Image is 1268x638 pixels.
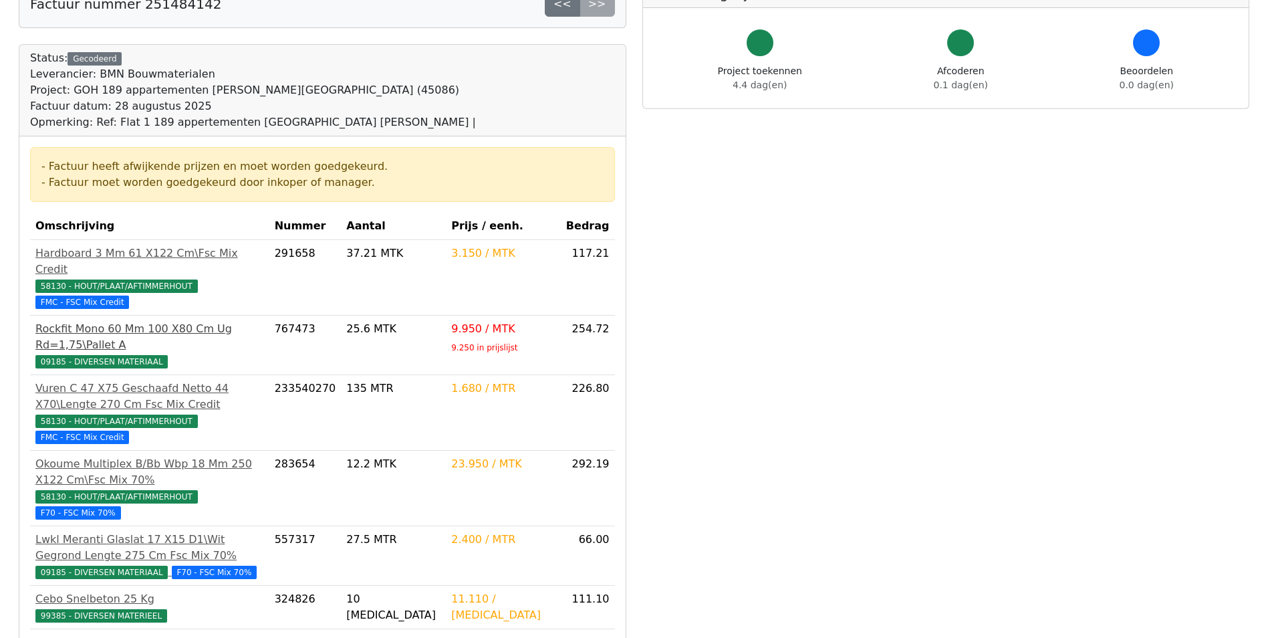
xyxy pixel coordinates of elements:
div: 10 [MEDICAL_DATA] [346,591,440,623]
td: 324826 [269,586,342,629]
span: 4.4 dag(en) [733,80,787,90]
div: Opmerking: Ref: Flat 1 189 appertementen [GEOGRAPHIC_DATA] [PERSON_NAME] | [30,114,476,130]
span: FMC - FSC Mix Credit [35,296,129,309]
div: 11.110 / [MEDICAL_DATA] [451,591,554,623]
a: Cebo Snelbeton 25 Kg99385 - DIVERSEN MATERIEEL [35,591,264,623]
div: 27.5 MTR [346,532,440,548]
span: 58130 - HOUT/PLAAT/AFTIMMERHOUT [35,280,198,293]
sub: 9.250 in prijslijst [451,343,517,352]
div: 135 MTR [346,381,440,397]
div: 1.680 / MTR [451,381,554,397]
th: Prijs / eenh. [446,213,559,240]
div: Okoume Multiplex B/Bb Wbp 18 Mm 250 X122 Cm\Fsc Mix 70% [35,456,264,488]
span: F70 - FSC Mix 70% [35,506,121,520]
span: 58130 - HOUT/PLAAT/AFTIMMERHOUT [35,415,198,428]
div: Afcoderen [934,64,988,92]
span: 09185 - DIVERSEN MATERIAAL [35,355,168,368]
div: 12.2 MTK [346,456,440,472]
div: Lwkl Meranti Glaslat 17 X15 D1\Wit Gegrond Lengte 275 Cm Fsc Mix 70% [35,532,264,564]
td: 254.72 [559,316,614,375]
div: Status: [30,50,476,130]
div: - Factuur heeft afwijkende prijzen en moet worden goedgekeurd. [41,158,604,175]
div: 25.6 MTK [346,321,440,337]
div: Factuur datum: 28 augustus 2025 [30,98,476,114]
div: Cebo Snelbeton 25 Kg [35,591,264,607]
div: - Factuur moet worden goedgekeurd door inkoper of manager. [41,175,604,191]
td: 111.10 [559,586,614,629]
span: FMC - FSC Mix Credit [35,431,129,444]
div: Project: GOH 189 appartementen [PERSON_NAME][GEOGRAPHIC_DATA] (45086) [30,82,476,98]
span: 0.1 dag(en) [934,80,988,90]
a: Okoume Multiplex B/Bb Wbp 18 Mm 250 X122 Cm\Fsc Mix 70%58130 - HOUT/PLAAT/AFTIMMERHOUT F70 - FSC ... [35,456,264,520]
td: 292.19 [559,451,614,526]
div: 2.400 / MTR [451,532,554,548]
div: 3.150 / MTK [451,245,554,261]
span: 58130 - HOUT/PLAAT/AFTIMMERHOUT [35,490,198,504]
td: 233540270 [269,375,342,451]
div: 9.950 / MTK [451,321,554,337]
div: Leverancier: BMN Bouwmaterialen [30,66,476,82]
div: 37.21 MTK [346,245,440,261]
td: 291658 [269,240,342,316]
th: Bedrag [559,213,614,240]
th: Aantal [341,213,446,240]
a: Vuren C 47 X75 Geschaafd Netto 44 X70\Lengte 270 Cm Fsc Mix Credit58130 - HOUT/PLAAT/AFTIMMERHOUT... [35,381,264,445]
td: 283654 [269,451,342,526]
span: 99385 - DIVERSEN MATERIEEL [35,609,167,623]
div: Vuren C 47 X75 Geschaafd Netto 44 X70\Lengte 270 Cm Fsc Mix Credit [35,381,264,413]
div: Rockfit Mono 60 Mm 100 X80 Cm Ug Rd=1,75\Pallet A [35,321,264,353]
a: Lwkl Meranti Glaslat 17 X15 D1\Wit Gegrond Lengte 275 Cm Fsc Mix 70%09185 - DIVERSEN MATERIAAL F7... [35,532,264,580]
div: Hardboard 3 Mm 61 X122 Cm\Fsc Mix Credit [35,245,264,278]
td: 117.21 [559,240,614,316]
span: 09185 - DIVERSEN MATERIAAL [35,566,168,579]
div: Beoordelen [1120,64,1174,92]
th: Nummer [269,213,342,240]
span: F70 - FSC Mix 70% [172,566,257,579]
td: 767473 [269,316,342,375]
div: Project toekennen [718,64,802,92]
span: 0.0 dag(en) [1120,80,1174,90]
td: 226.80 [559,375,614,451]
a: Hardboard 3 Mm 61 X122 Cm\Fsc Mix Credit58130 - HOUT/PLAAT/AFTIMMERHOUT FMC - FSC Mix Credit [35,245,264,310]
div: Gecodeerd [68,52,122,66]
th: Omschrijving [30,213,269,240]
a: Rockfit Mono 60 Mm 100 X80 Cm Ug Rd=1,75\Pallet A09185 - DIVERSEN MATERIAAL [35,321,264,369]
td: 557317 [269,526,342,586]
td: 66.00 [559,526,614,586]
div: 23.950 / MTK [451,456,554,472]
